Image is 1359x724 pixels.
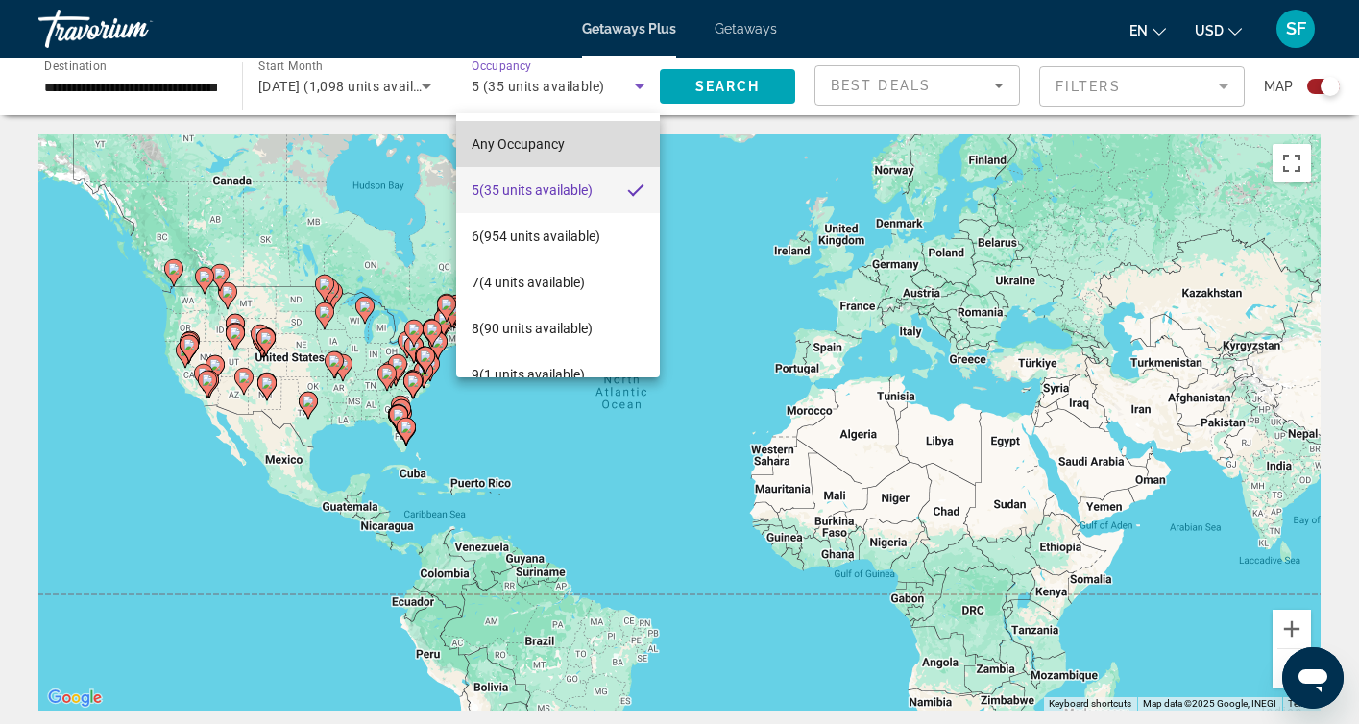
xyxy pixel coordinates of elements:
[472,363,585,386] span: 9 (1 units available)
[472,136,565,152] span: Any Occupancy
[472,317,593,340] span: 8 (90 units available)
[472,179,593,202] span: 5 (35 units available)
[472,225,600,248] span: 6 (954 units available)
[1282,647,1344,709] iframe: Button to launch messaging window
[472,271,585,294] span: 7 (4 units available)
